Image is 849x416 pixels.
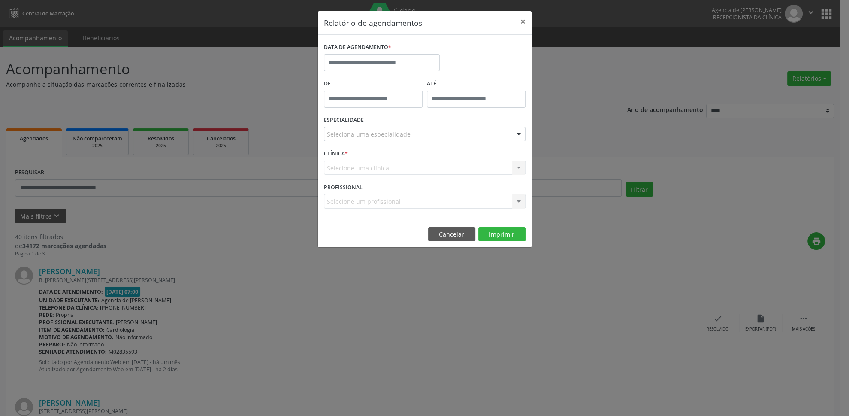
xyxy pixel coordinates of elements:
[327,130,411,139] span: Seleciona uma especialidade
[427,77,526,91] label: ATÉ
[514,11,532,32] button: Close
[324,17,422,28] h5: Relatório de agendamentos
[324,114,364,127] label: ESPECIALIDADE
[478,227,526,242] button: Imprimir
[324,41,391,54] label: DATA DE AGENDAMENTO
[428,227,475,242] button: Cancelar
[324,147,348,161] label: CLÍNICA
[324,77,423,91] label: De
[324,181,363,194] label: PROFISSIONAL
